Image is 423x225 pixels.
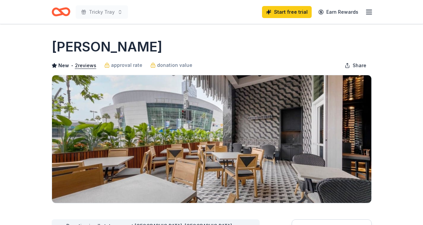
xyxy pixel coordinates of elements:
span: Share [353,62,366,70]
a: donation value [150,61,192,69]
a: Start free trial [262,6,312,18]
span: donation value [157,61,192,69]
span: • [71,63,73,68]
span: Tricky Tray [89,8,115,16]
span: approval rate [111,61,142,69]
h1: [PERSON_NAME] [52,37,162,56]
span: New [58,62,69,70]
img: Image for Landry's [52,75,371,203]
a: approval rate [104,61,142,69]
button: Share [339,59,372,72]
a: Home [52,4,70,20]
button: Tricky Tray [76,5,128,19]
button: 2reviews [75,62,96,70]
a: Earn Rewards [314,6,362,18]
